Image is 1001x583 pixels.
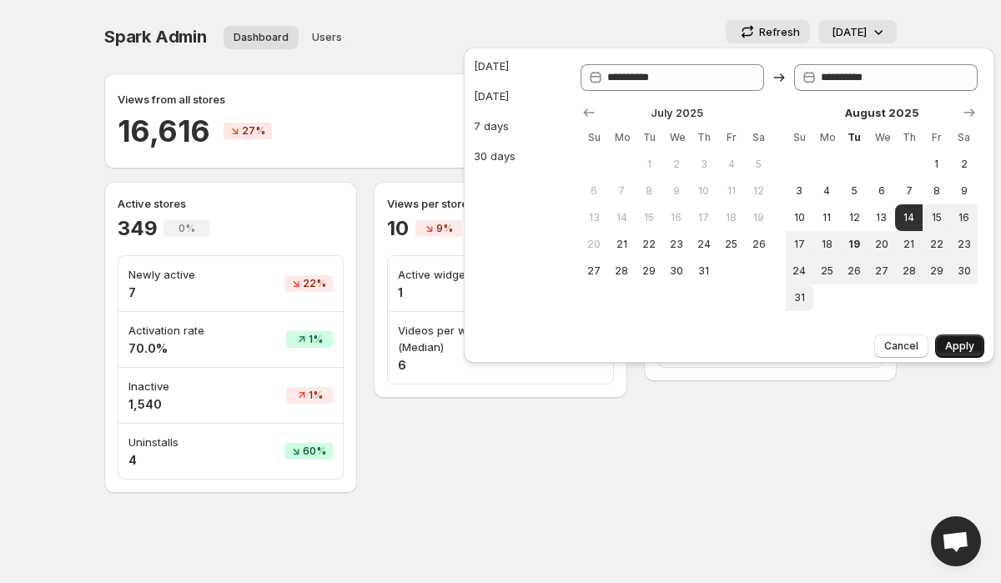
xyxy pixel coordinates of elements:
span: 9 [957,184,971,198]
span: 1% [309,333,323,346]
button: Wednesday July 16 2025 [663,204,691,231]
span: Sa [752,131,766,144]
span: 23 [957,238,971,251]
p: Active widgets (Median) [398,266,534,283]
button: Wednesday August 13 2025 [868,204,896,231]
span: 31 [792,291,807,304]
button: Monday August 18 2025 [813,231,841,258]
button: Show next month, September 2025 [958,101,981,124]
span: 27 [587,264,601,278]
button: Wednesday July 23 2025 [663,231,691,258]
span: 60% [303,445,326,458]
p: Inactive [128,378,239,395]
p: Newly active [128,266,239,283]
span: 19 [848,238,862,251]
span: 25 [820,264,834,278]
h2: 16,616 [118,111,210,151]
span: 6 [587,184,601,198]
button: Monday July 21 2025 [608,231,636,258]
span: 0% [179,222,195,235]
span: 8 [642,184,656,198]
span: We [875,131,889,144]
span: Mo [820,131,834,144]
span: Su [792,131,807,144]
button: Saturday August 30 2025 [950,258,978,284]
h4: 70.0% [128,340,239,357]
span: 1 [642,158,656,171]
button: Sunday July 27 2025 [581,258,608,284]
div: 7 days [474,118,509,134]
button: [DATE] [469,53,559,79]
button: Wednesday August 27 2025 [868,258,896,284]
button: Start of range Thursday August 14 2025 [895,204,923,231]
span: Mo [615,131,629,144]
span: 30 [957,264,971,278]
button: Monday August 4 2025 [813,178,841,204]
button: Wednesday August 20 2025 [868,231,896,258]
button: Friday August 22 2025 [923,231,950,258]
h4: 6 [398,357,534,374]
button: Friday July 11 2025 [717,178,745,204]
button: Tuesday July 29 2025 [636,258,663,284]
span: 7 [615,184,629,198]
button: Sunday August 17 2025 [786,231,813,258]
span: Tu [642,131,656,144]
span: 16 [957,211,971,224]
button: Wednesday July 2 2025 [663,151,691,178]
p: Refresh [759,23,800,40]
button: Wednesday July 30 2025 [663,258,691,284]
button: Monday July 7 2025 [608,178,636,204]
span: 25 [724,238,738,251]
button: 7 days [469,113,559,139]
button: Tuesday July 15 2025 [636,204,663,231]
span: 15 [929,211,943,224]
button: Saturday August 9 2025 [950,178,978,204]
span: 18 [820,238,834,251]
h2: 349 [118,215,157,242]
button: Today Tuesday August 19 2025 [841,231,868,258]
span: 7 [902,184,916,198]
span: 9% [436,222,453,235]
span: 14 [615,211,629,224]
th: Wednesday [663,124,691,151]
button: Saturday July 19 2025 [745,204,772,231]
button: Tuesday July 8 2025 [636,178,663,204]
span: 6 [875,184,889,198]
span: Th [902,131,916,144]
span: 22% [303,277,326,290]
span: 2 [670,158,684,171]
span: 14 [902,211,916,224]
button: Thursday July 3 2025 [690,151,717,178]
button: Sunday August 10 2025 [786,204,813,231]
span: 11 [820,211,834,224]
span: 30 [670,264,684,278]
span: 1% [309,389,323,402]
span: 29 [929,264,943,278]
button: Monday July 28 2025 [608,258,636,284]
span: Su [587,131,601,144]
button: Friday July 18 2025 [717,204,745,231]
span: 28 [902,264,916,278]
button: [DATE] [818,20,897,43]
h4: 1 [398,284,534,301]
span: 22 [929,238,943,251]
span: Spark Admin [104,27,207,47]
button: Tuesday August 5 2025 [841,178,868,204]
span: 24 [697,238,711,251]
th: Thursday [895,124,923,151]
button: Wednesday August 6 2025 [868,178,896,204]
span: 31 [697,264,711,278]
button: Monday August 25 2025 [813,258,841,284]
button: Show previous month, June 2025 [577,101,601,124]
button: Apply [935,334,984,358]
span: Th [697,131,711,144]
th: Saturday [950,124,978,151]
button: Monday July 14 2025 [608,204,636,231]
span: 24 [792,264,807,278]
button: User management [302,26,352,49]
span: 5 [848,184,862,198]
button: Sunday August 3 2025 [786,178,813,204]
p: Videos per widget (Median) [398,322,534,355]
th: Friday [923,124,950,151]
button: Sunday August 24 2025 [786,258,813,284]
